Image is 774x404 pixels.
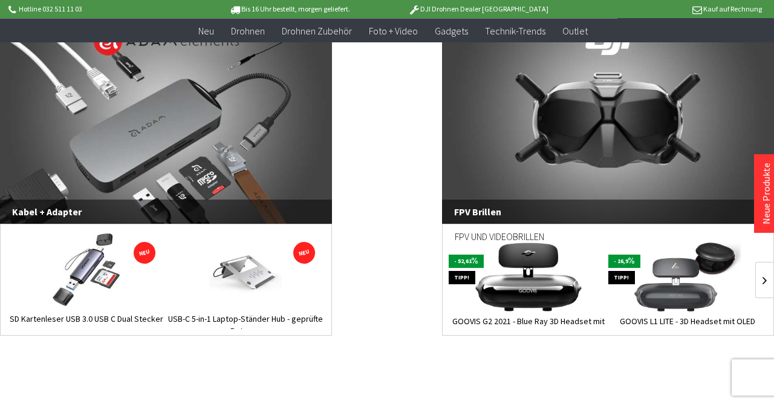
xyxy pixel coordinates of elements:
[455,224,761,258] div: FPV und Videobrillen
[435,24,468,36] span: Gadgets
[273,18,360,43] a: Drohnen Zubehör
[223,18,273,43] a: Drohnen
[573,2,761,16] p: Kauf auf Rechnung
[190,18,223,43] a: Neu
[384,2,573,16] p: DJI Drohnen Dealer [GEOGRAPHIC_DATA]
[608,315,767,339] a: GOOVIS L1 LITE - 3D Headset mit OLED Display
[195,2,383,16] p: Bis 16 Uhr bestellt, morgen geliefert.
[485,24,545,36] span: Technik-Trends
[53,233,120,306] img: SD Kartenleser USB 3.0 USB C Dual Stecker
[562,24,588,36] span: Outlet
[369,24,418,36] span: Foto + Video
[231,24,265,36] span: Drohnen
[6,2,195,16] p: Hotline 032 511 11 03
[209,233,282,306] img: USB-C 5-in-1 Laptop-Ständer Hub - geprüfte Retoure
[475,243,582,311] img: GOOVIS G2 2021 - Blue Ray 3D Headset mit OLED Display
[760,163,772,224] a: Neue Produkte
[282,24,352,36] span: Drohnen Zubehör
[442,200,774,224] span: FPV Brillen
[166,313,325,337] a: USB-C 5-in-1 Laptop-Ständer Hub - geprüfte Retoure
[449,315,608,339] a: GOOVIS G2 2021 - Blue Ray 3D Headset mit OLED...
[634,243,741,311] img: GOOVIS L1 LITE - 3D Headset mit OLED Display
[426,18,476,43] a: Gadgets
[476,18,554,43] a: Technik-Trends
[360,18,426,43] a: Foto + Video
[554,18,596,43] a: Outlet
[7,313,166,337] a: SD Kartenleser USB 3.0 USB C Dual Stecker
[198,24,214,36] span: Neu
